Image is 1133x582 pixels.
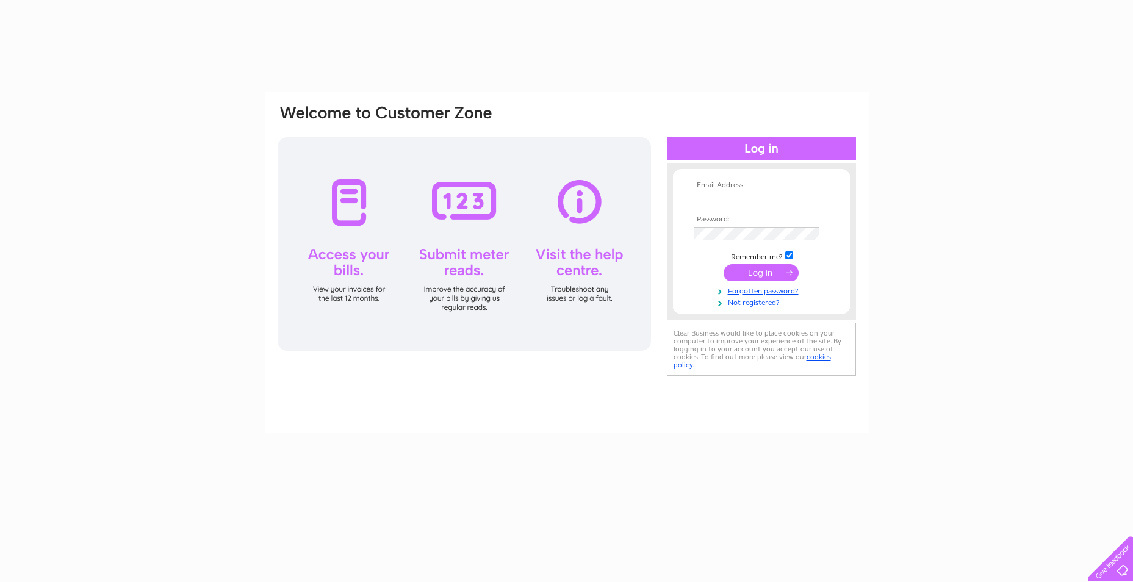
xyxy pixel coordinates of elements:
[691,215,832,224] th: Password:
[691,181,832,190] th: Email Address:
[674,353,831,369] a: cookies policy
[667,323,856,376] div: Clear Business would like to place cookies on your computer to improve your experience of the sit...
[694,296,832,307] a: Not registered?
[691,250,832,262] td: Remember me?
[694,284,832,296] a: Forgotten password?
[724,264,799,281] input: Submit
